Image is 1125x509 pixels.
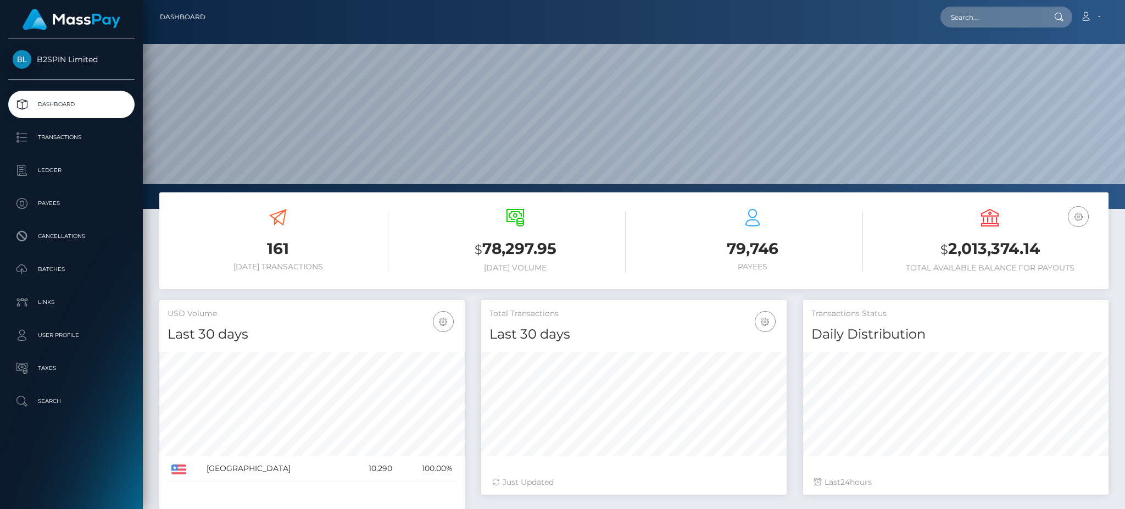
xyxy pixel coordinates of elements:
[23,9,120,30] img: MassPay Logo
[396,456,456,482] td: 100.00%
[13,294,130,311] p: Links
[489,308,778,319] h5: Total Transactions
[13,195,130,212] p: Payees
[8,289,135,316] a: Links
[8,223,135,250] a: Cancellations
[879,238,1100,261] h3: 2,013,374.14
[489,325,778,344] h4: Last 30 days
[405,263,626,273] h6: [DATE] Volume
[8,190,135,217] a: Payees
[940,242,948,257] small: $
[814,477,1098,488] div: Last hours
[13,228,130,245] p: Cancellations
[8,91,135,118] a: Dashboard
[475,242,482,257] small: $
[642,238,863,259] h3: 79,746
[347,456,396,482] td: 10,290
[13,393,130,410] p: Search
[879,263,1100,273] h6: Total Available Balance for Payouts
[405,238,626,261] h3: 78,297.95
[811,325,1100,344] h4: Daily Distribution
[8,355,135,382] a: Taxes
[203,456,347,482] td: [GEOGRAPHIC_DATA]
[8,54,135,64] span: B2SPIN Limited
[160,5,205,29] a: Dashboard
[8,256,135,283] a: Batches
[8,157,135,184] a: Ledger
[8,388,135,415] a: Search
[168,262,388,272] h6: [DATE] Transactions
[13,50,31,69] img: B2SPIN Limited
[13,162,130,179] p: Ledger
[492,477,776,488] div: Just Updated
[171,464,186,474] img: US.png
[13,129,130,146] p: Transactions
[168,308,456,319] h5: USD Volume
[840,477,850,487] span: 24
[8,322,135,349] a: User Profile
[13,261,130,278] p: Batches
[13,327,130,344] p: User Profile
[811,308,1100,319] h5: Transactions Status
[13,360,130,377] p: Taxes
[642,262,863,272] h6: Payees
[13,96,130,113] p: Dashboard
[8,124,135,151] a: Transactions
[168,325,456,344] h4: Last 30 days
[168,238,388,259] h3: 161
[940,7,1044,27] input: Search...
